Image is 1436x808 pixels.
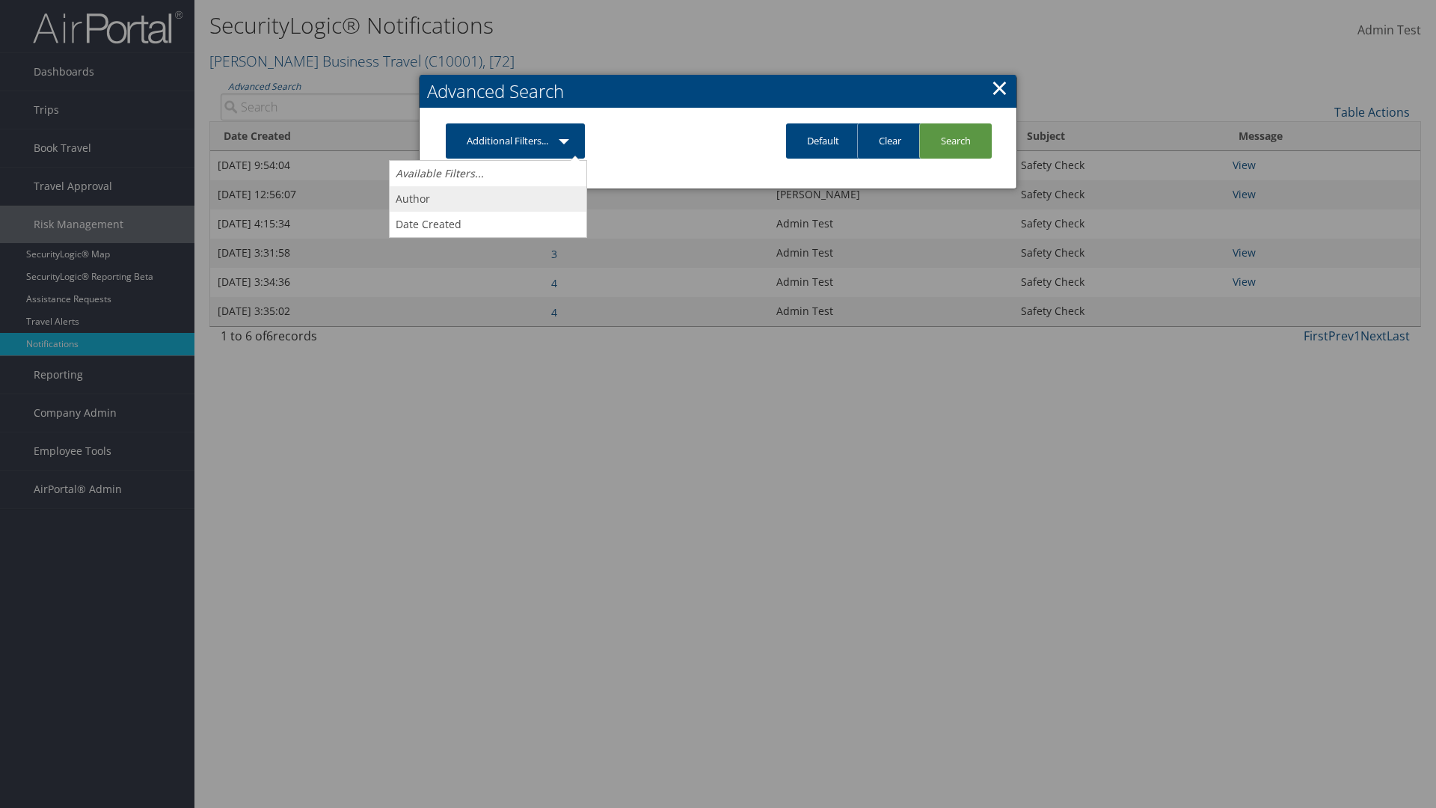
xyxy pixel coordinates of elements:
[390,212,586,237] a: Date Created
[991,73,1008,102] a: Close
[396,166,484,180] i: Available Filters...
[390,186,586,212] a: Author
[857,123,922,159] a: Clear
[446,123,585,159] a: Additional Filters...
[420,75,1016,108] h2: Advanced Search
[919,123,992,159] a: Search
[786,123,860,159] a: Default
